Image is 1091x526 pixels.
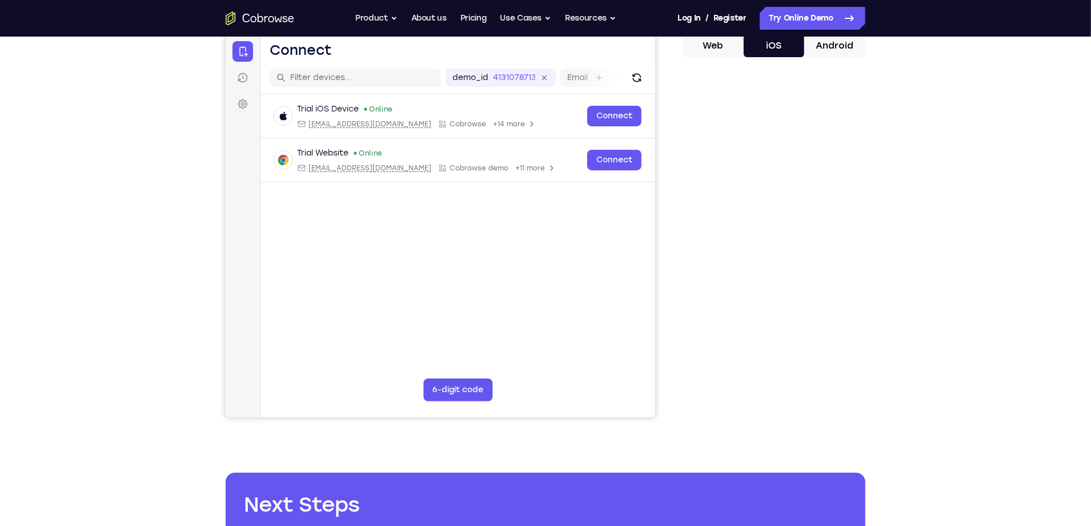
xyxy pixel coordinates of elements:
span: +14 more [267,85,299,94]
span: Cobrowse [224,85,260,94]
div: Email [71,129,206,138]
div: Trial Website [71,113,123,125]
button: Android [804,34,865,57]
a: Connect [362,71,416,92]
div: Open device details [35,104,430,148]
a: Try Online Demo [760,7,865,30]
button: Web [683,34,744,57]
div: Email [71,85,206,94]
span: ios@example.com [83,85,206,94]
div: Online [127,114,157,123]
a: Register [713,7,747,30]
div: App [212,129,283,138]
div: App [212,85,260,94]
iframe: Agent [226,34,655,417]
a: Go to the home page [226,11,294,25]
button: iOS [744,34,805,57]
button: Product [355,7,398,30]
div: Open device details [35,60,430,104]
button: Use Cases [500,7,551,30]
div: Online [138,70,167,79]
a: Connect [362,115,416,136]
span: +11 more [290,129,319,138]
span: / [705,11,709,25]
label: demo_id [227,38,263,49]
h2: Next Steps [244,491,847,519]
button: Resources [565,7,616,30]
span: Cobrowse demo [224,129,283,138]
button: 6-digit code [198,344,267,367]
a: Log In [677,7,700,30]
div: New devices found. [139,74,141,76]
span: web@example.com [83,129,206,138]
div: Trial iOS Device [71,69,133,81]
label: Email [342,38,362,49]
div: New devices found. [129,118,131,120]
a: Pricing [460,7,487,30]
button: Refresh [402,34,420,53]
a: About us [411,7,447,30]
